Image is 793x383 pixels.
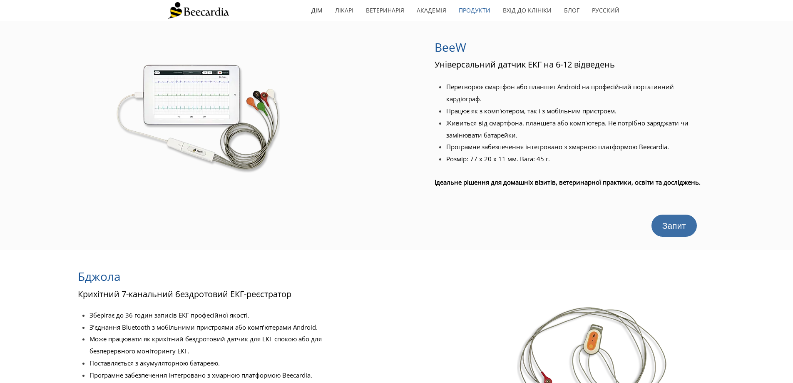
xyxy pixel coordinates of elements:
[459,6,490,14] font: Продукти
[78,288,291,300] font: Крихітний 7-канальний бездротовий ЕКГ-реєстратор
[435,178,701,186] font: Ідеальне рішення для домашніх візитів, ветеринарної практики, освіти та досліджень.
[305,1,329,20] a: дім
[446,107,617,115] font: Працює як з комп'ютером, так і з мобільним пристроєм.
[366,6,404,14] font: Ветеринарія
[89,359,220,367] font: Поставляється з акумуляторною батареєю.
[89,311,249,319] font: Зберігає до 36 годин записів ЕКГ професійної якості.
[446,143,669,151] font: Програмне забезпечення інтегровано з хмарною платформою Beecardia.
[89,335,322,355] font: Може працювати як крихітний бездротовий датчик для ЕКГ спокою або для безперервного моніторингу ЕКГ.
[360,1,410,20] a: Ветеринарія
[592,6,619,14] font: Русский
[558,1,586,20] a: Блог
[503,6,552,14] font: Вхід до клініки
[435,39,466,55] font: BeeW
[651,215,697,237] a: Запит
[311,6,323,14] font: дім
[78,268,121,284] font: Бджола
[497,1,558,20] a: Вхід до клініки
[446,119,689,139] font: Живиться від смартфона, планшета або комп'ютера. Не потрібно заряджати чи замінювати батарейки.
[586,1,626,20] a: Русский
[410,1,452,20] a: Академія
[446,83,674,103] font: Перетворює смартфон або планшет Android на професійний портативний кардіограф.
[452,1,497,20] a: Продукти
[446,155,550,163] font: Розмір: 77 x 20 x 11 мм. Вага: 45 г.
[417,6,446,14] font: Академія
[329,1,360,20] a: Лікарі
[564,6,579,14] font: Блог
[89,323,318,331] font: З’єднання Bluetooth з мобільними пристроями або комп’ютерами Android.
[435,59,615,70] font: Універсальний датчик ЕКГ на 6-12 відведень
[335,6,353,14] font: Лікарі
[89,371,312,379] font: Програмне забезпечення інтегровано з хмарною платформою Beecardia.
[168,2,229,19] img: Бікардія
[662,221,686,230] font: Запит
